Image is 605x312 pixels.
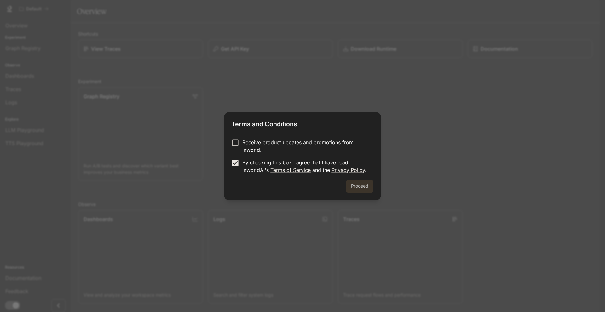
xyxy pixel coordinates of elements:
[331,167,365,173] a: Privacy Policy
[270,167,311,173] a: Terms of Service
[224,112,381,133] h2: Terms and Conditions
[242,139,368,154] p: Receive product updates and promotions from Inworld.
[242,159,368,174] p: By checking this box I agree that I have read InworldAI's and the .
[346,180,373,193] button: Proceed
